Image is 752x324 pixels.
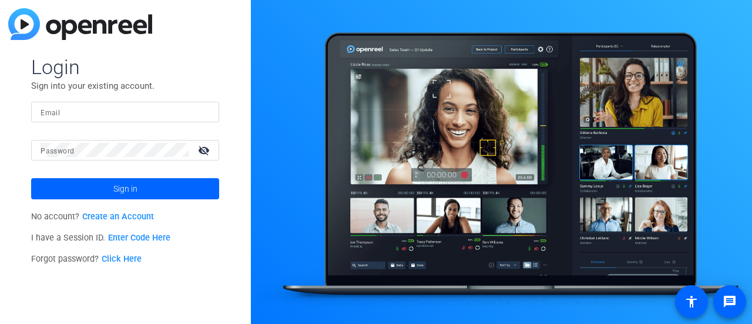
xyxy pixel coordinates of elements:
mat-icon: visibility_off [191,142,219,159]
a: Enter Code Here [108,233,170,243]
mat-icon: message [723,295,737,309]
span: I have a Session ID. [31,233,170,243]
input: Enter Email Address [41,105,210,119]
mat-icon: accessibility [684,295,699,309]
span: Forgot password? [31,254,142,264]
button: Sign in [31,178,219,199]
a: Click Here [102,254,142,264]
a: Create an Account [82,212,154,222]
span: Sign in [113,174,137,203]
mat-label: Email [41,109,60,117]
img: blue-gradient.svg [8,8,152,40]
p: Sign into your existing account. [31,79,219,92]
span: Login [31,55,219,79]
mat-label: Password [41,147,74,155]
span: No account? [31,212,154,222]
